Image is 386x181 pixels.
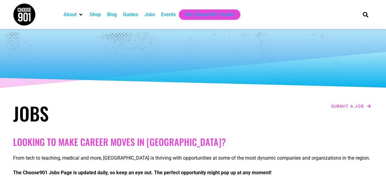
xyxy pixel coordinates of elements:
a: Get Choose901 Emails [185,11,234,18]
p: From tech to teaching, medical and more, [GEOGRAPHIC_DATA] is thriving with opportunities at some... [13,154,373,162]
strong: The Choose901 Jobs Page is updated daily, so keep an eye out. The perfect opportunity might pop u... [13,170,271,176]
a: Blog [107,11,117,18]
div: About [60,9,87,20]
h1: Jobs [13,102,190,124]
span: Submit a job [331,104,364,108]
a: Submit a job [329,102,373,110]
a: Jobs [144,11,155,18]
a: Guides [123,11,138,18]
nav: Main nav [60,9,352,20]
a: About [63,11,77,18]
div: Search [360,9,370,20]
a: Events [161,11,176,18]
h2: Looking to make career moves in [GEOGRAPHIC_DATA]? [13,136,373,147]
a: Shop [90,11,101,18]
